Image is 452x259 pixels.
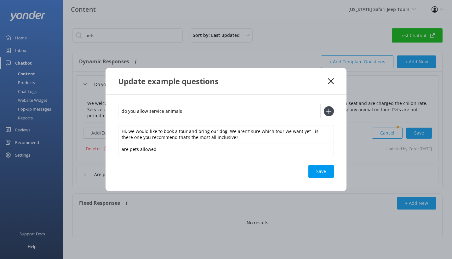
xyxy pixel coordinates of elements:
button: Close [328,78,334,84]
input: Add customer expression [118,104,321,118]
button: Save [308,165,334,178]
div: Hi, we would like to book a tour and bring our dog. We aren’t sure which tour we want yet - is th... [118,125,334,143]
div: Update example questions [118,76,328,86]
div: are pets allowed [118,143,334,156]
